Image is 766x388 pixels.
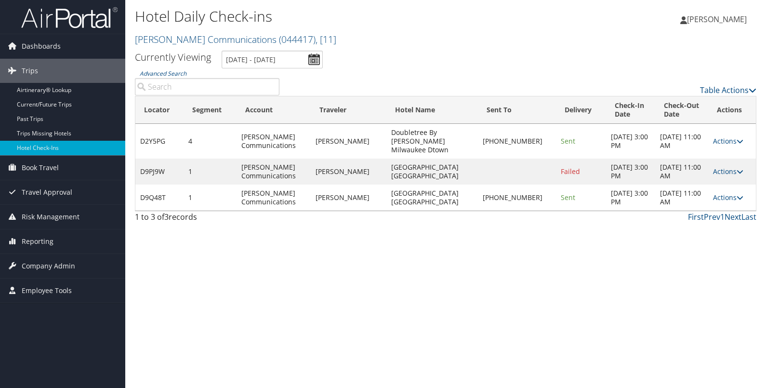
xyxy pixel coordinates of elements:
a: Actions [713,193,743,202]
td: [PHONE_NUMBER] [478,124,556,159]
td: Doubletree By [PERSON_NAME] Milwaukee Dtown [386,124,477,159]
td: [GEOGRAPHIC_DATA] [GEOGRAPHIC_DATA] [386,159,477,185]
td: 4 [184,124,236,159]
a: [PERSON_NAME] [680,5,756,34]
span: Dashboards [22,34,61,58]
th: Actions [708,96,756,124]
td: 1 [184,159,236,185]
th: Check-In Date: activate to sort column ascending [606,96,656,124]
a: Prev [704,212,720,222]
span: Reporting [22,229,53,254]
td: [PERSON_NAME] Communications [237,185,311,211]
span: , [ 11 ] [316,33,336,46]
span: [PERSON_NAME] [687,14,747,25]
span: Travel Approval [22,180,72,204]
td: 1 [184,185,236,211]
td: D2Y5PG [135,124,184,159]
th: Delivery: activate to sort column ascending [556,96,606,124]
span: Trips [22,59,38,83]
h1: Hotel Daily Check-ins [135,6,549,27]
td: [DATE] 11:00 AM [655,124,708,159]
th: Account: activate to sort column ascending [237,96,311,124]
span: Company Admin [22,254,75,278]
th: Check-Out Date: activate to sort column ascending [655,96,708,124]
a: Advanced Search [140,69,186,78]
span: Book Travel [22,156,59,180]
div: 1 to 3 of records [135,211,279,227]
td: [DATE] 3:00 PM [606,185,656,211]
td: [DATE] 3:00 PM [606,159,656,185]
a: Next [725,212,741,222]
td: [PERSON_NAME] [311,159,386,185]
td: [DATE] 11:00 AM [655,185,708,211]
img: airportal-logo.png [21,6,118,29]
th: Locator: activate to sort column ascending [135,96,184,124]
td: D9Q48T [135,185,184,211]
td: [PERSON_NAME] Communications [237,124,311,159]
a: 1 [720,212,725,222]
a: Last [741,212,756,222]
input: [DATE] - [DATE] [222,51,323,68]
span: Sent [561,193,575,202]
td: [PHONE_NUMBER] [478,185,556,211]
td: D9PJ9W [135,159,184,185]
span: Failed [561,167,580,176]
td: [DATE] 3:00 PM [606,124,656,159]
th: Segment: activate to sort column ascending [184,96,236,124]
td: [DATE] 11:00 AM [655,159,708,185]
th: Hotel Name: activate to sort column ascending [386,96,477,124]
span: 3 [164,212,169,222]
span: ( 044417 ) [279,33,316,46]
td: [PERSON_NAME] Communications [237,159,311,185]
a: Actions [713,167,743,176]
td: [GEOGRAPHIC_DATA] [GEOGRAPHIC_DATA] [386,185,477,211]
th: Traveler: activate to sort column ascending [311,96,386,124]
h3: Currently Viewing [135,51,211,64]
span: Employee Tools [22,279,72,303]
a: Table Actions [700,85,756,95]
td: [PERSON_NAME] [311,124,386,159]
a: First [688,212,704,222]
span: Sent [561,136,575,146]
td: [PERSON_NAME] [311,185,386,211]
input: Advanced Search [135,78,279,95]
a: [PERSON_NAME] Communications [135,33,336,46]
a: Actions [713,136,743,146]
th: Sent To: activate to sort column ascending [478,96,556,124]
span: Risk Management [22,205,79,229]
